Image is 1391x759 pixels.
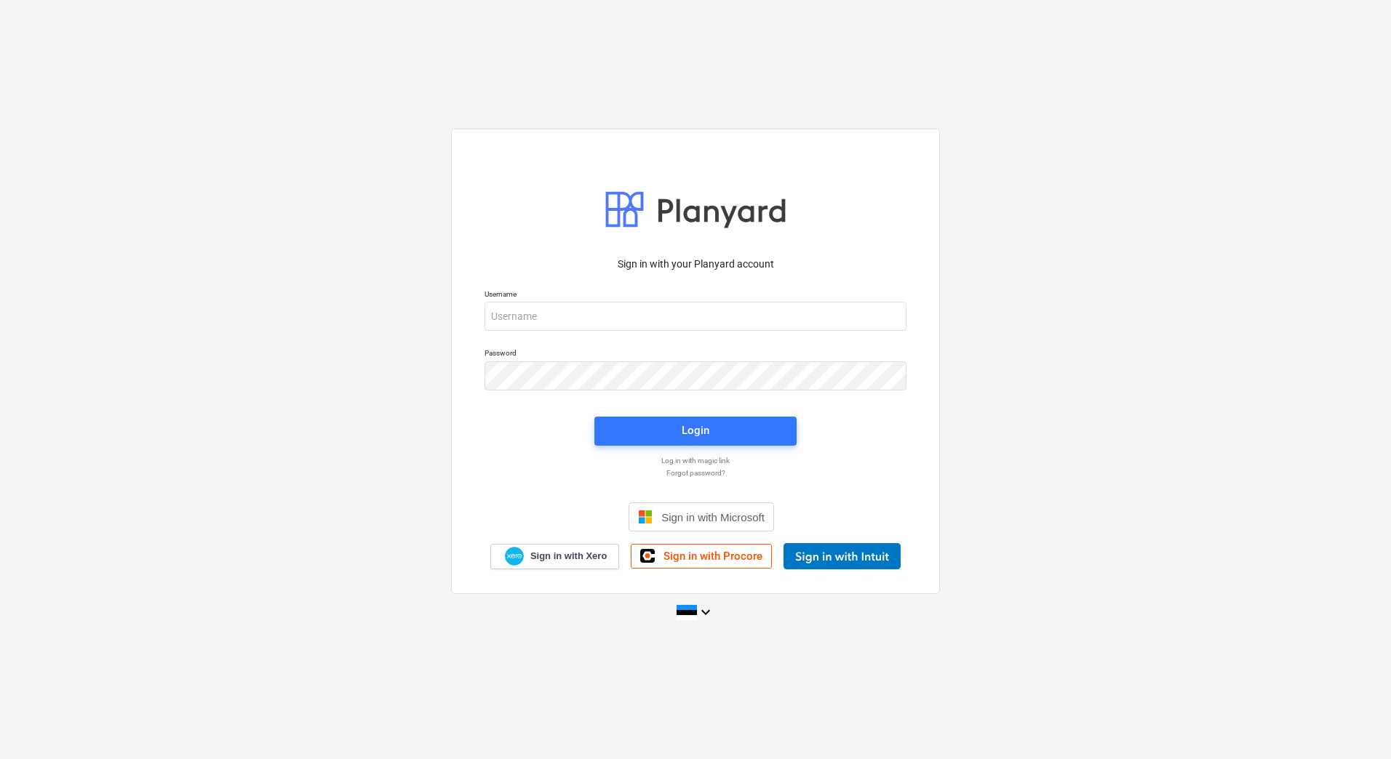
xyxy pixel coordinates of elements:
span: Sign in with Microsoft [661,511,765,523]
button: Login [594,417,797,446]
p: Password [485,348,906,361]
div: Login [682,421,709,440]
p: Sign in with your Planyard account [485,257,906,272]
input: Username [485,302,906,331]
span: Sign in with Xero [530,550,607,563]
img: Microsoft logo [638,510,653,524]
p: Username [485,289,906,302]
img: Xero logo [505,547,524,566]
a: Log in with magic link [477,456,914,465]
a: Forgot password? [477,468,914,478]
a: Sign in with Xero [490,544,620,569]
i: keyboard_arrow_down [697,603,714,621]
a: Sign in with Procore [631,544,772,569]
span: Sign in with Procore [663,550,762,563]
